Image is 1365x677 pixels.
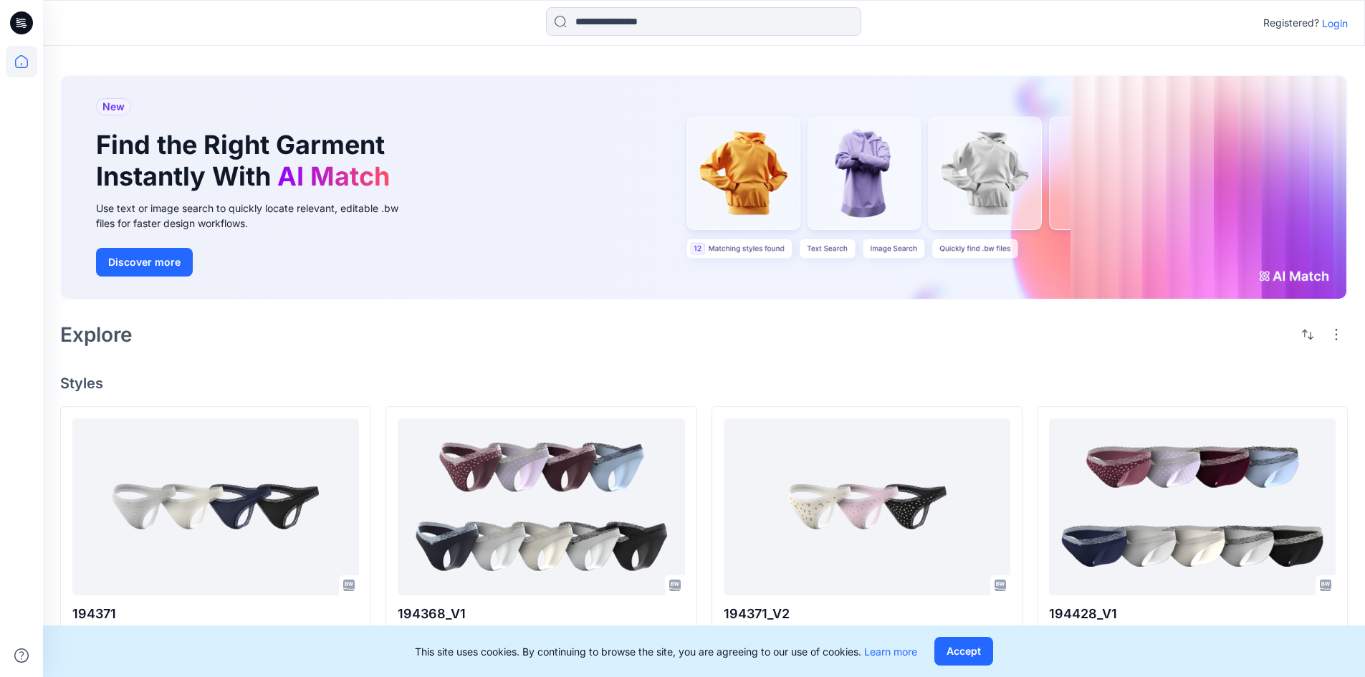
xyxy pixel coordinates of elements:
a: 194428_V1 [1049,418,1336,595]
p: 194371_V2 [724,604,1010,624]
p: Registered? [1263,14,1319,32]
p: This site uses cookies. By continuing to browse the site, you are agreeing to our use of cookies. [415,644,917,659]
div: Use text or image search to quickly locate relevant, editable .bw files for faster design workflows. [96,201,418,231]
a: 194371 [72,418,359,595]
p: Login [1322,16,1348,31]
a: 194368_V1 [398,418,684,595]
h2: Explore [60,323,133,346]
p: 194428_V1 [1049,604,1336,624]
button: Discover more [96,248,193,277]
span: AI Match [277,160,390,192]
h4: Styles [60,375,1348,392]
a: 194371_V2 [724,418,1010,595]
h1: Find the Right Garment Instantly With [96,130,397,191]
span: New [102,98,125,115]
p: 194371 [72,604,359,624]
a: Learn more [864,645,917,658]
p: 194368_V1 [398,604,684,624]
button: Accept [934,637,993,666]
